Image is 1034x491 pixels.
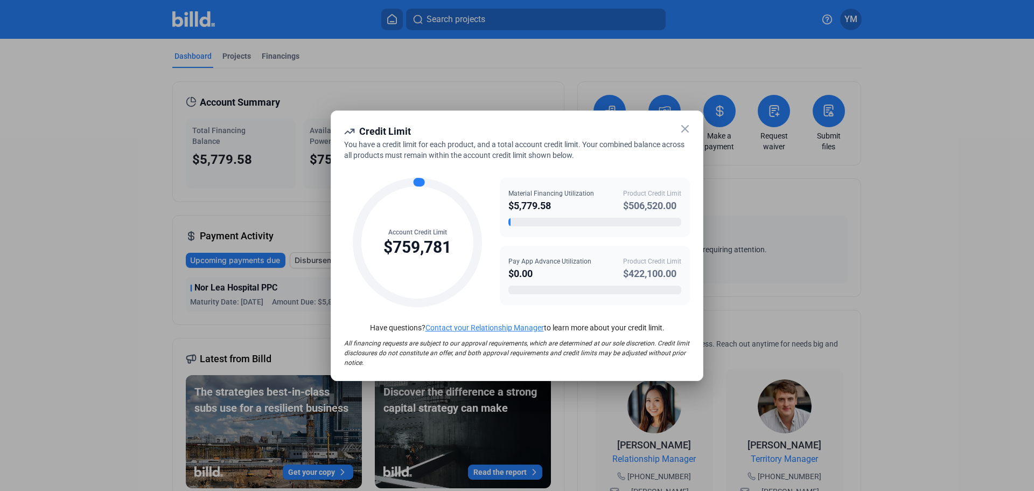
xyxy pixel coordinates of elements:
div: Account Credit Limit [383,227,451,237]
div: Product Credit Limit [623,189,681,198]
div: $0.00 [508,266,591,281]
div: Material Financing Utilization [508,189,594,198]
a: Contact your Relationship Manager [425,323,544,332]
div: $422,100.00 [623,266,681,281]
span: Have questions? to learn more about your credit limit. [370,323,665,332]
div: Pay App Advance Utilization [508,257,591,266]
div: $5,779.58 [508,198,594,213]
span: You have a credit limit for each product, and a total account credit limit. Your combined balance... [344,140,684,160]
div: $759,781 [383,237,451,258]
span: All financing requests are subject to our approval requirements, which are determined at our sole... [344,340,689,366]
span: Credit Limit [359,126,411,137]
div: Product Credit Limit [623,257,681,266]
div: $506,520.00 [623,198,681,213]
